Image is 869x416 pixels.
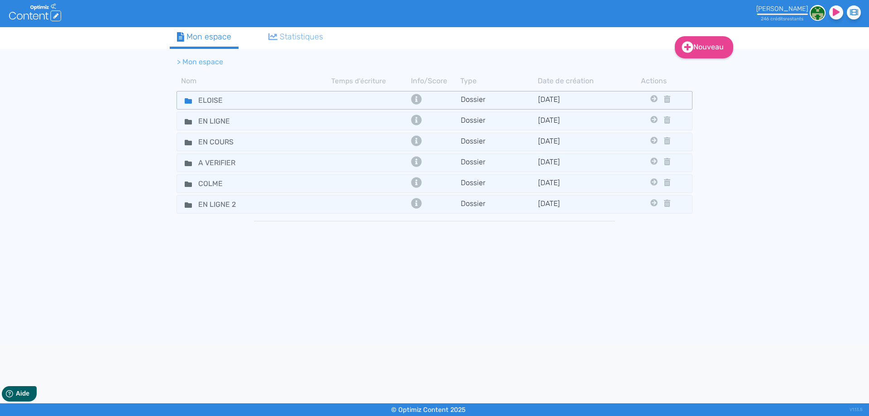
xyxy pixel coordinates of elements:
div: Mon espace [177,31,231,43]
a: Statistiques [261,27,331,47]
div: Statistiques [268,31,324,43]
th: Type [460,76,538,86]
td: Dossier [460,115,538,128]
nav: breadcrumb [170,51,622,73]
td: Dossier [460,177,538,190]
input: Nom de dossier [191,135,259,148]
td: Dossier [460,135,538,148]
td: [DATE] [538,115,615,128]
th: Actions [648,76,660,86]
th: Date de création [538,76,615,86]
div: [PERSON_NAME] [756,5,808,13]
th: Info/Score [409,76,460,86]
td: [DATE] [538,94,615,107]
th: Temps d'écriture [331,76,409,86]
input: Nom de dossier [191,198,259,211]
img: 6adefb463699458b3a7e00f487fb9d6a [810,5,826,21]
a: Nouveau [675,36,733,58]
td: [DATE] [538,198,615,211]
td: Dossier [460,198,538,211]
span: s [783,16,785,22]
small: © Optimiz Content 2025 [391,406,466,414]
input: Nom de dossier [191,94,259,107]
li: > Mon espace [177,57,223,67]
a: Mon espace [170,27,239,49]
span: s [801,16,803,22]
td: [DATE] [538,135,615,148]
td: [DATE] [538,177,615,190]
td: Dossier [460,156,538,169]
th: Nom [177,76,331,86]
input: Nom de dossier [191,115,259,128]
small: 246 crédit restant [761,16,803,22]
input: Nom de dossier [191,156,259,169]
div: V1.13.5 [850,403,862,416]
td: [DATE] [538,156,615,169]
input: Nom de dossier [191,177,259,190]
td: Dossier [460,94,538,107]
